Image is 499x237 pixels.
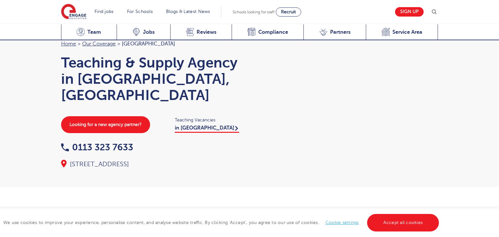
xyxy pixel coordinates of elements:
h1: Teaching & Supply Agency in [GEOGRAPHIC_DATA], [GEOGRAPHIC_DATA] [61,55,243,103]
span: Schools looking for staff [233,10,275,14]
nav: breadcrumb [61,40,243,48]
a: Our coverage [82,41,116,47]
a: Team [61,24,117,40]
a: Find jobs [95,9,114,14]
span: Reviews [197,29,216,35]
span: [GEOGRAPHIC_DATA] [122,41,175,47]
span: Teaching Vacancies [175,116,243,124]
a: For Schools [127,9,153,14]
a: Blogs & Latest News [166,9,210,14]
a: Compliance [232,24,303,40]
span: Recruit [281,9,296,14]
a: Service Area [366,24,438,40]
a: Home [61,41,76,47]
a: Sign up [395,7,424,17]
a: Looking for a new agency partner? [61,116,150,133]
span: > [117,41,120,47]
span: Service Area [392,29,422,35]
a: Recruit [276,7,301,17]
span: Jobs [143,29,155,35]
span: Team [87,29,101,35]
a: Reviews [170,24,232,40]
span: Compliance [258,29,288,35]
span: We use cookies to improve your experience, personalise content, and analyse website traffic. By c... [3,220,441,225]
div: [STREET_ADDRESS] [61,160,243,169]
a: Partners [303,24,366,40]
a: Cookie settings [326,220,359,225]
span: Partners [330,29,351,35]
span: > [78,41,81,47]
img: Engage Education [61,4,86,20]
a: in [GEOGRAPHIC_DATA] [175,125,239,133]
a: Accept all cookies [367,214,439,231]
a: 0113 323 7633 [61,142,133,152]
a: Jobs [117,24,170,40]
